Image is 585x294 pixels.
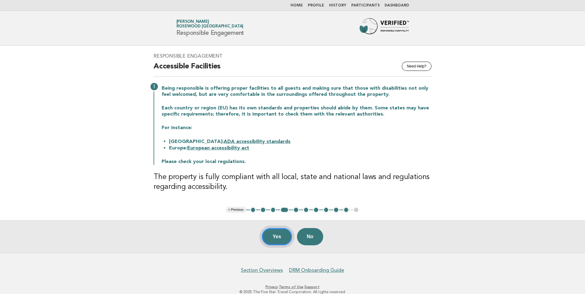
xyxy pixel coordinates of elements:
[169,138,431,145] li: [GEOGRAPHIC_DATA]:
[402,62,431,71] button: Need Help?
[162,159,431,165] p: Please check your local regulations.
[385,4,409,7] a: Dashboard
[169,145,431,151] li: Europe:
[226,207,246,213] button: < Previous
[293,207,299,213] button: 5
[250,207,256,213] button: 1
[280,207,289,213] button: 4
[329,4,346,7] a: History
[176,20,244,28] a: [PERSON_NAME]Rosewood [GEOGRAPHIC_DATA]
[303,207,309,213] button: 6
[104,284,481,289] p: · ·
[343,207,349,213] button: 10
[162,85,431,98] p: Being responsible is offering proper facilities to all guests and making sure that those with dis...
[304,285,319,289] a: Support
[224,139,290,144] a: ADA accessibility standards
[360,18,409,38] img: Forbes Travel Guide
[241,267,283,273] a: Section Overviews
[162,105,431,117] p: Each country or region (EU) has its own standards and properties should abide by them. Some state...
[279,285,303,289] a: Terms of Use
[308,4,324,7] a: Profile
[313,207,319,213] button: 7
[187,146,249,151] a: European accessibility act
[333,207,339,213] button: 9
[297,228,323,245] button: No
[260,207,266,213] button: 2
[266,285,278,289] a: Privacy
[176,20,244,36] h1: Responsible Engagement
[289,267,344,273] a: DRM Onboarding Guide
[323,207,329,213] button: 8
[154,53,431,59] h3: Responsible Engagement
[154,62,431,77] h2: Accessible Facilities
[351,4,380,7] a: Participants
[154,172,431,192] h3: The property is fully compliant with all local, state and national laws and regulations regarding...
[290,4,303,7] a: Home
[162,125,431,131] p: For instance:
[270,207,276,213] button: 3
[176,25,244,29] span: Rosewood [GEOGRAPHIC_DATA]
[262,228,292,245] button: Yes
